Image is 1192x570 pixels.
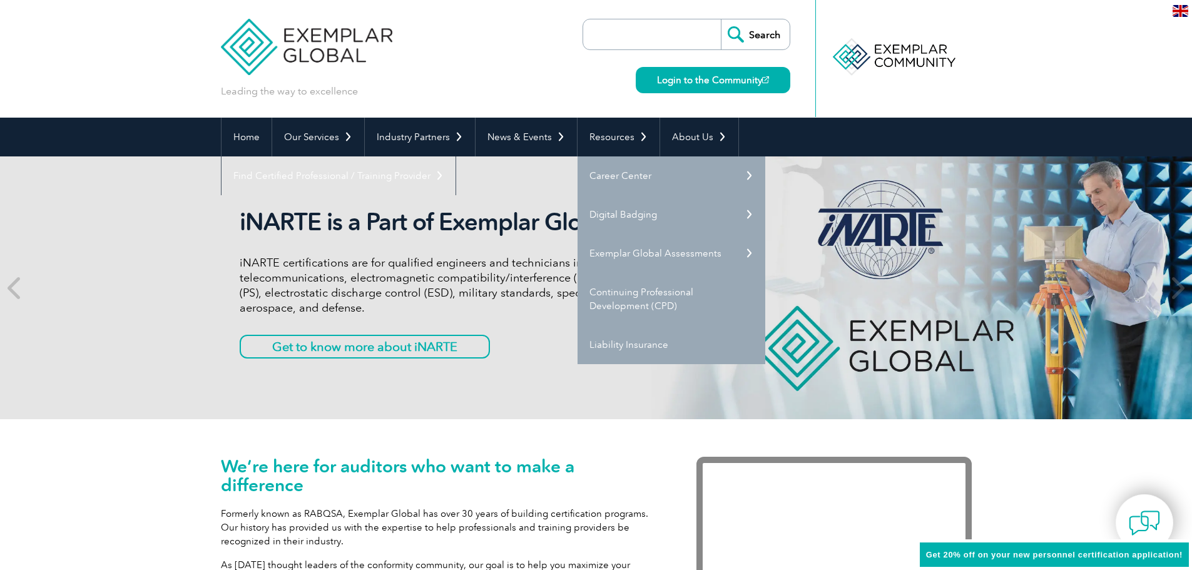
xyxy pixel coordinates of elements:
a: Digital Badging [578,195,765,234]
a: Find Certified Professional / Training Provider [222,156,456,195]
a: News & Events [476,118,577,156]
a: Exemplar Global Assessments [578,234,765,273]
a: Get to know more about iNARTE [240,335,490,359]
a: Liability Insurance [578,325,765,364]
a: Career Center [578,156,765,195]
a: About Us [660,118,738,156]
img: contact-chat.png [1129,507,1160,539]
a: Industry Partners [365,118,475,156]
a: Login to the Community [636,67,790,93]
a: Home [222,118,272,156]
p: Leading the way to excellence [221,84,358,98]
img: open_square.png [762,76,769,83]
h2: iNARTE is a Part of Exemplar Global [240,208,709,237]
a: Our Services [272,118,364,156]
h1: We’re here for auditors who want to make a difference [221,457,659,494]
img: en [1173,5,1188,17]
a: Resources [578,118,660,156]
p: iNARTE certifications are for qualified engineers and technicians in the fields of telecommunicat... [240,255,709,315]
a: Continuing Professional Development (CPD) [578,273,765,325]
p: Formerly known as RABQSA, Exemplar Global has over 30 years of building certification programs. O... [221,507,659,548]
span: Get 20% off on your new personnel certification application! [926,550,1183,559]
input: Search [721,19,790,49]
